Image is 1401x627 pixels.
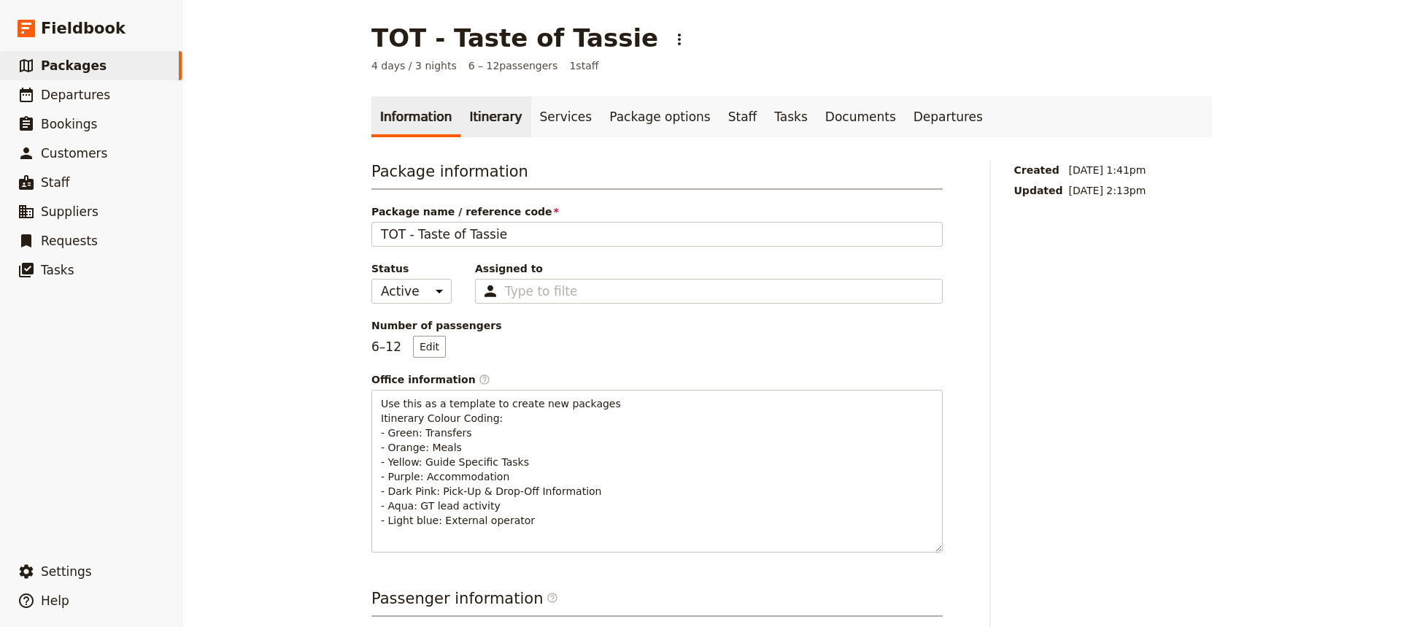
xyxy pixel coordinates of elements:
span: 1 staff [569,58,598,73]
a: Staff [719,96,766,137]
span: Package name / reference code [371,204,943,219]
h3: Package information [371,161,943,190]
span: Departures [41,88,110,102]
a: Services [531,96,601,137]
button: Number of passengers6–12 [413,336,446,358]
span: Customers [41,146,107,161]
select: Status [371,279,452,304]
input: Assigned to [505,282,576,300]
span: 4 days / 3 nights [371,58,457,73]
span: Packages [41,58,107,73]
a: Documents [817,96,905,137]
span: Requests [41,234,98,248]
span: [DATE] 1:41pm [1069,163,1146,177]
span: Staff [41,175,70,190]
span: Bookings [41,117,97,131]
input: Package name / reference code [371,222,943,247]
span: [DATE] 2:13pm [1069,183,1146,198]
span: Created [1014,163,1063,177]
a: Itinerary [460,96,530,137]
span: Help [41,593,69,608]
button: Actions [667,27,692,52]
span: Suppliers [41,204,99,219]
a: Tasks [765,96,817,137]
span: Assigned to [475,261,943,276]
span: ​ [479,374,490,385]
p: 6 – 12 [371,336,446,358]
a: Information [371,96,460,137]
span: Tasks [41,263,74,277]
span: Number of passengers [371,318,943,333]
span: ​ [547,592,558,604]
span: Fieldbook [41,18,126,39]
a: Package options [601,96,719,137]
h1: TOT - Taste of Tassie [371,23,658,53]
div: Office information [371,372,943,387]
span: Status [371,261,452,276]
h3: Passenger information [371,588,943,617]
span: ​ [547,592,558,609]
span: Use this as a template to create new packages Itinerary Colour Coding: - Green: Transfers - Orang... [381,398,624,526]
span: Settings [41,564,92,579]
a: Departures [905,96,992,137]
span: 6 – 12 passengers [468,58,558,73]
span: Updated [1014,183,1063,198]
